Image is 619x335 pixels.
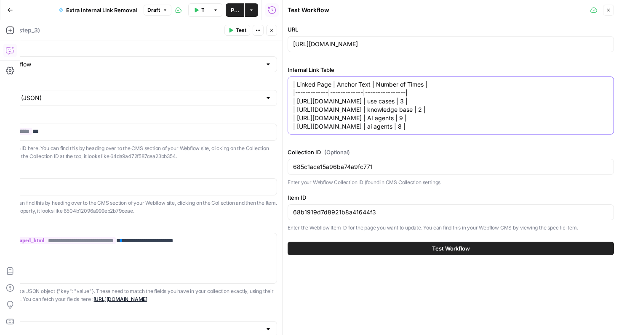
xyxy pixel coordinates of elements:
[288,66,614,74] label: Internal Link Table
[288,25,614,34] label: URL
[231,6,239,14] span: Publish
[288,242,614,255] button: Test Workflow
[188,3,209,17] button: Test Data
[53,3,142,17] button: Extra Internal Link Removal
[432,244,470,253] span: Test Workflow
[288,224,614,232] p: Enter the Webflow Item ID for the page you want to update. You can find this in your Webflow CMS ...
[224,25,250,36] button: Test
[147,6,160,14] span: Draft
[236,26,246,34] span: Test
[293,80,608,131] textarea: | Linked Page | Anchor Text | Number of Times | |-------------|-------------|----------------| | ...
[17,26,40,34] span: ( step_3 )
[293,208,608,216] input: 60a1b2c3d4e5f67890abcdef
[288,193,614,202] label: Item ID
[324,148,350,156] span: (Optional)
[201,6,204,14] span: Test Data
[66,6,137,14] span: Extra Internal Link Removal
[144,5,171,16] button: Draft
[288,178,614,187] p: Enter your Webflow Collection ID (found in CMS Collection settings
[226,3,244,17] button: Publish
[288,148,614,156] label: Collection ID
[93,296,148,302] a: [URL][DOMAIN_NAME]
